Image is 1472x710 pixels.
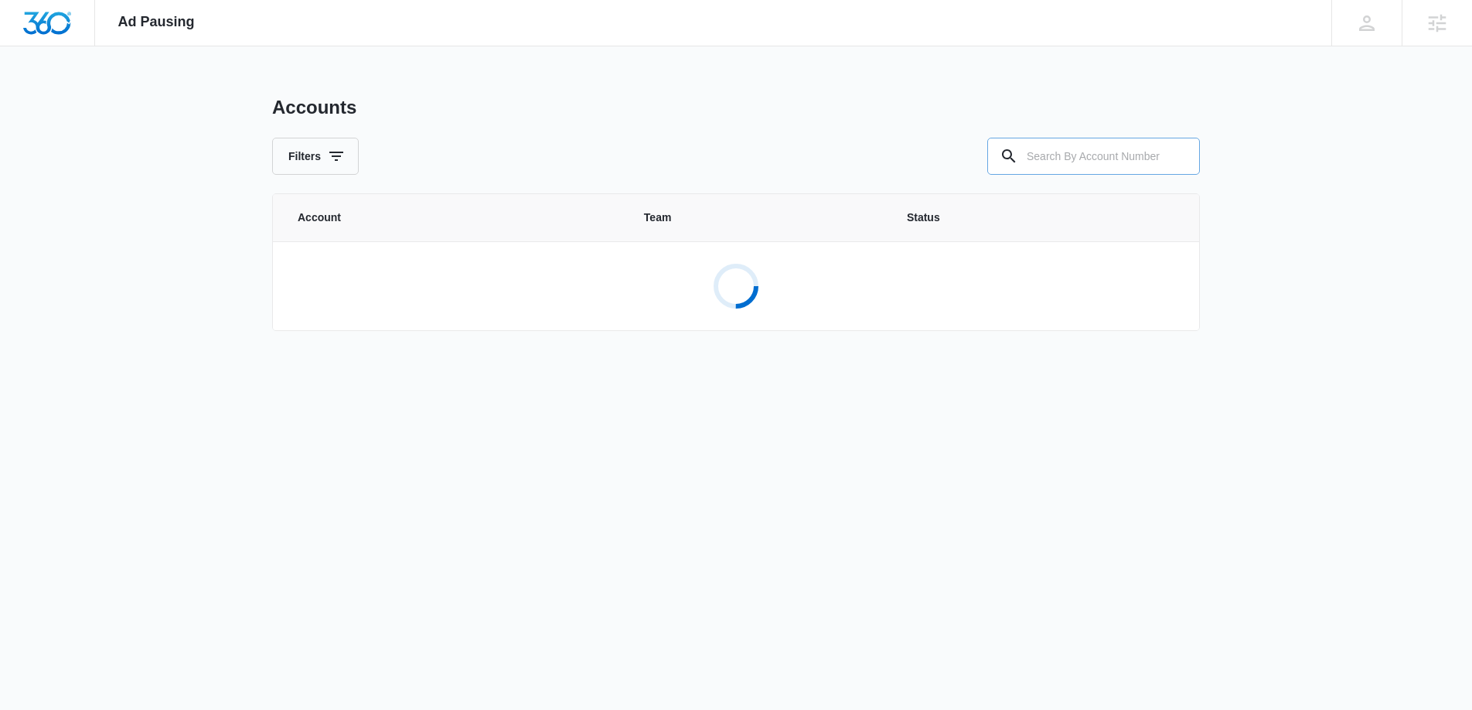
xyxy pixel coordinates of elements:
[987,138,1200,175] input: Search By Account Number
[644,210,870,226] span: Team
[272,96,356,119] h1: Accounts
[118,14,195,30] span: Ad Pausing
[907,210,1174,226] span: Status
[272,138,359,175] button: Filters
[298,210,607,226] span: Account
